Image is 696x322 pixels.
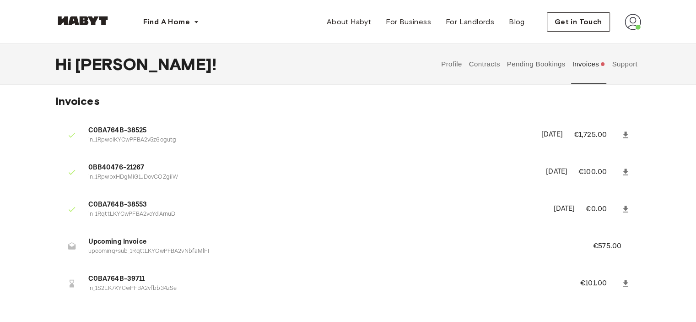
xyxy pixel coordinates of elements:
p: in_1RqttLKYCwPFBA2vcYdArnuD [88,210,543,219]
p: €575.00 [593,241,634,252]
span: Hi [55,55,75,74]
p: in_1S2LK7KYCwPFBA2vfbb34zSe [88,284,558,293]
button: Get in Touch [547,12,610,32]
p: €0.00 [586,204,619,215]
span: C0BA764B-38553 [88,200,543,210]
a: For Landlords [438,13,502,31]
div: user profile tabs [438,44,641,84]
span: [PERSON_NAME] ! [75,55,216,74]
span: C0BA764B-39711 [88,274,558,284]
p: [DATE] [553,204,575,214]
p: in_1RpwbxHDgMiG1JDovCOZgiiW [88,173,535,182]
p: €101.00 [580,278,619,289]
p: upcoming+sub_1RqttLKYCwPFBA2vNbfaMlFI [88,247,571,256]
span: Upcoming Invoice [88,237,571,247]
button: Pending Bookings [506,44,567,84]
img: Habyt [55,16,110,25]
button: Support [611,44,639,84]
p: [DATE] [541,130,563,140]
p: [DATE] [546,167,567,177]
span: Get in Touch [555,16,602,27]
button: Profile [440,44,464,84]
span: Blog [509,16,525,27]
a: Blog [502,13,532,31]
p: in_1RpwciKYCwPFBA2v5z6ogutg [88,136,530,145]
img: avatar [625,14,641,30]
span: 0BB40476-21267 [88,163,535,173]
span: For Landlords [446,16,494,27]
span: Find A Home [143,16,190,27]
button: Contracts [468,44,501,84]
a: For Business [378,13,438,31]
button: Find A Home [136,13,206,31]
a: About Habyt [319,13,378,31]
p: €100.00 [578,167,619,178]
span: C0BA764B-38525 [88,126,530,136]
span: About Habyt [327,16,371,27]
span: Invoices [55,94,100,108]
span: For Business [386,16,431,27]
button: Invoices [571,44,606,84]
p: €1,725.00 [574,130,619,141]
